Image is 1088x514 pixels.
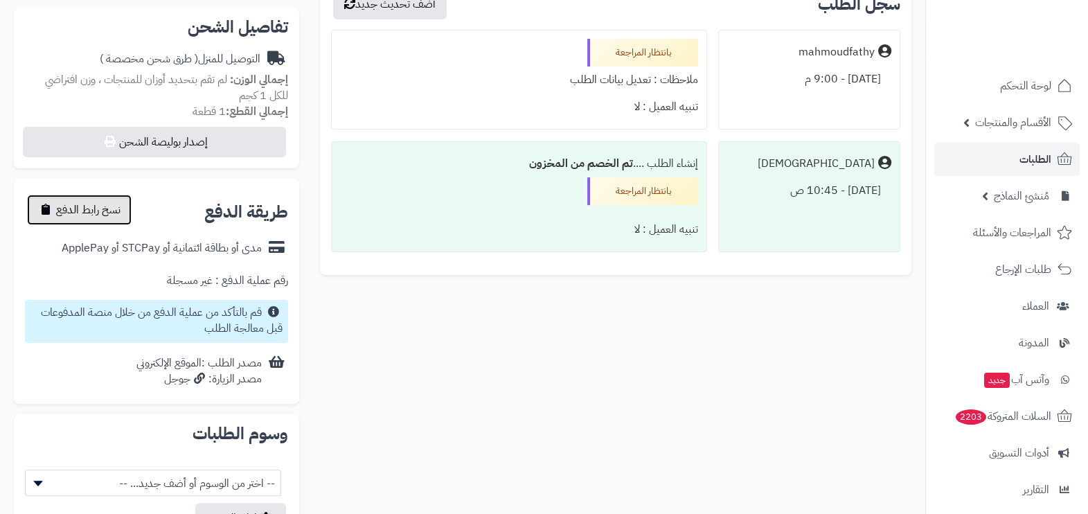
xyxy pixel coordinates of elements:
[45,71,288,104] span: لم تقم بتحديد أوزان للمنتجات ، وزن افتراضي للكل 1 كجم
[230,71,288,88] strong: إجمالي الوزن:
[1019,333,1049,353] span: المدونة
[727,177,891,204] div: [DATE] - 10:45 ص
[136,355,262,387] div: مصدر الطلب :الموقع الإلكتروني
[25,470,281,496] span: -- اختر من الوسوم أو أضف جديد... --
[758,156,875,172] div: [DEMOGRAPHIC_DATA]
[587,177,698,205] div: بانتظار المراجعة
[934,400,1080,433] a: السلات المتروكة2203
[25,425,288,442] h2: وسوم الطلبات
[989,443,1049,463] span: أدوات التسويق
[727,66,891,93] div: [DATE] - 9:00 م
[167,273,288,289] div: رقم عملية الدفع : غير مسجلة
[226,103,288,120] strong: إجمالي القطع:
[994,186,1049,206] span: مُنشئ النماذج
[100,51,198,67] span: ( طرق شحن مخصصة )
[934,363,1080,396] a: وآتس آبجديد
[587,39,698,67] div: بانتظار المراجعة
[955,409,988,425] span: 2203
[27,195,132,225] button: نسخ رابط الدفع
[934,436,1080,470] a: أدوات التسويق
[41,304,283,337] small: قم بالتأكد من عملية الدفع من خلال منصة المدفوعات قبل معالجة الطلب
[1023,480,1049,499] span: التقارير
[934,143,1080,176] a: الطلبات
[25,19,288,35] h2: تفاصيل الشحن
[23,127,286,157] button: إصدار بوليصة الشحن
[954,407,1051,426] span: السلات المتروكة
[340,216,698,243] div: تنبيه العميل : لا
[340,94,698,121] div: تنبيه العميل : لا
[994,10,1075,39] img: logo-2.png
[340,67,698,94] div: ملاحظات : تعديل بيانات الطلب
[934,216,1080,249] a: المراجعات والأسئلة
[975,113,1051,132] span: الأقسام والمنتجات
[934,326,1080,360] a: المدونة
[934,253,1080,286] a: طلبات الإرجاع
[934,69,1080,103] a: لوحة التحكم
[100,51,260,67] div: التوصيل للمنزل
[1022,296,1049,316] span: العملاء
[934,290,1080,323] a: العملاء
[799,44,875,60] div: mahmoudfathy
[995,260,1051,279] span: طلبات الإرجاع
[973,223,1051,242] span: المراجعات والأسئلة
[204,204,288,220] h2: طريقة الدفع
[193,103,288,120] small: 1 قطعة
[56,202,121,218] span: نسخ رابط الدفع
[984,373,1010,388] span: جديد
[934,473,1080,506] a: التقارير
[62,240,262,256] div: مدى أو بطاقة ائتمانية أو STCPay أو ApplePay
[26,470,280,497] span: -- اختر من الوسوم أو أضف جديد... --
[529,155,633,172] b: تم الخصم من المخزون
[1000,76,1051,96] span: لوحة التحكم
[136,371,262,387] div: مصدر الزيارة: جوجل
[1019,150,1051,169] span: الطلبات
[340,150,698,177] div: إنشاء الطلب ....
[983,370,1049,389] span: وآتس آب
